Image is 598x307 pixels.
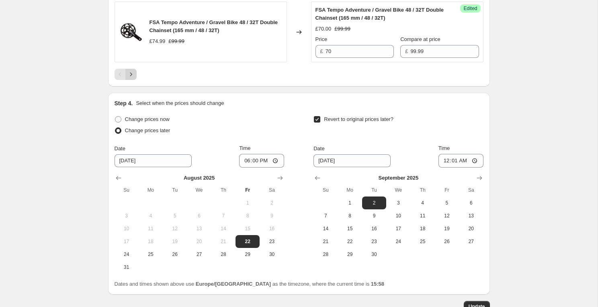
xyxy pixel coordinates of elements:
[113,172,124,184] button: Show previous month, July 2025
[125,127,170,133] span: Change prices later
[341,225,359,232] span: 15
[236,209,260,222] button: Friday August 8 2025
[142,213,160,219] span: 4
[414,200,431,206] span: 4
[239,187,256,193] span: Fr
[118,238,135,245] span: 17
[438,187,456,193] span: Fr
[341,238,359,245] span: 22
[386,209,410,222] button: Wednesday September 10 2025
[365,213,383,219] span: 9
[187,248,211,261] button: Wednesday August 27 2025
[211,184,236,196] th: Thursday
[341,251,359,258] span: 29
[435,235,459,248] button: Friday September 26 2025
[315,7,444,21] span: FSA Tempo Adventure / Gravel Bike 48 / 32T Double Chainset (165 mm / 48 / 32T)
[338,209,362,222] button: Monday September 8 2025
[365,251,383,258] span: 30
[313,154,391,167] input: 8/22/2025
[459,209,483,222] button: Saturday September 13 2025
[139,209,163,222] button: Monday August 4 2025
[438,200,456,206] span: 5
[263,213,281,219] span: 9
[211,235,236,248] button: Thursday August 21 2025
[163,209,187,222] button: Tuesday August 5 2025
[435,184,459,196] th: Friday
[190,238,208,245] span: 20
[313,184,338,196] th: Sunday
[386,235,410,248] button: Wednesday September 24 2025
[236,235,260,248] button: Today Friday August 22 2025
[462,238,480,245] span: 27
[166,187,184,193] span: Tu
[166,213,184,219] span: 5
[362,196,386,209] button: Tuesday September 2 2025
[236,222,260,235] button: Friday August 15 2025
[317,238,334,245] span: 21
[211,209,236,222] button: Thursday August 7 2025
[115,235,139,248] button: Sunday August 17 2025
[263,251,281,258] span: 30
[389,225,407,232] span: 17
[410,222,434,235] button: Thursday September 18 2025
[365,225,383,232] span: 16
[239,213,256,219] span: 8
[142,187,160,193] span: Mo
[474,172,485,184] button: Show next month, October 2025
[260,235,284,248] button: Saturday August 23 2025
[459,196,483,209] button: Saturday September 6 2025
[462,187,480,193] span: Sa
[190,251,208,258] span: 27
[149,19,278,33] span: FSA Tempo Adventure / Gravel Bike 48 / 32T Double Chainset (165 mm / 48 / 32T)
[362,184,386,196] th: Tuesday
[365,200,383,206] span: 2
[239,145,250,151] span: Time
[313,248,338,261] button: Sunday September 28 2025
[338,196,362,209] button: Monday September 1 2025
[115,154,192,167] input: 8/22/2025
[386,196,410,209] button: Wednesday September 3 2025
[115,69,137,80] nav: Pagination
[315,26,332,32] span: £70.00
[239,225,256,232] span: 15
[274,172,286,184] button: Show next month, September 2025
[410,196,434,209] button: Thursday September 4 2025
[260,209,284,222] button: Saturday August 9 2025
[142,251,160,258] span: 25
[115,209,139,222] button: Sunday August 3 2025
[115,281,385,287] span: Dates and times shown above use as the timezone, where the current time is
[115,261,139,274] button: Sunday August 31 2025
[236,196,260,209] button: Friday August 1 2025
[125,69,137,80] button: Next
[139,222,163,235] button: Monday August 11 2025
[118,213,135,219] span: 3
[313,145,324,151] span: Date
[196,281,271,287] b: Europe/[GEOGRAPHIC_DATA]
[163,248,187,261] button: Tuesday August 26 2025
[260,196,284,209] button: Saturday August 2 2025
[389,187,407,193] span: We
[338,235,362,248] button: Monday September 22 2025
[459,235,483,248] button: Saturday September 27 2025
[190,213,208,219] span: 6
[362,209,386,222] button: Tuesday September 9 2025
[139,235,163,248] button: Monday August 18 2025
[462,200,480,206] span: 6
[365,187,383,193] span: Tu
[435,196,459,209] button: Friday September 5 2025
[410,209,434,222] button: Thursday September 11 2025
[313,222,338,235] button: Sunday September 14 2025
[338,184,362,196] th: Monday
[187,184,211,196] th: Wednesday
[386,222,410,235] button: Wednesday September 17 2025
[263,187,281,193] span: Sa
[211,248,236,261] button: Thursday August 28 2025
[239,251,256,258] span: 29
[389,238,407,245] span: 24
[317,213,334,219] span: 7
[438,238,456,245] span: 26
[215,251,232,258] span: 28
[236,248,260,261] button: Friday August 29 2025
[115,222,139,235] button: Sunday August 10 2025
[142,238,160,245] span: 18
